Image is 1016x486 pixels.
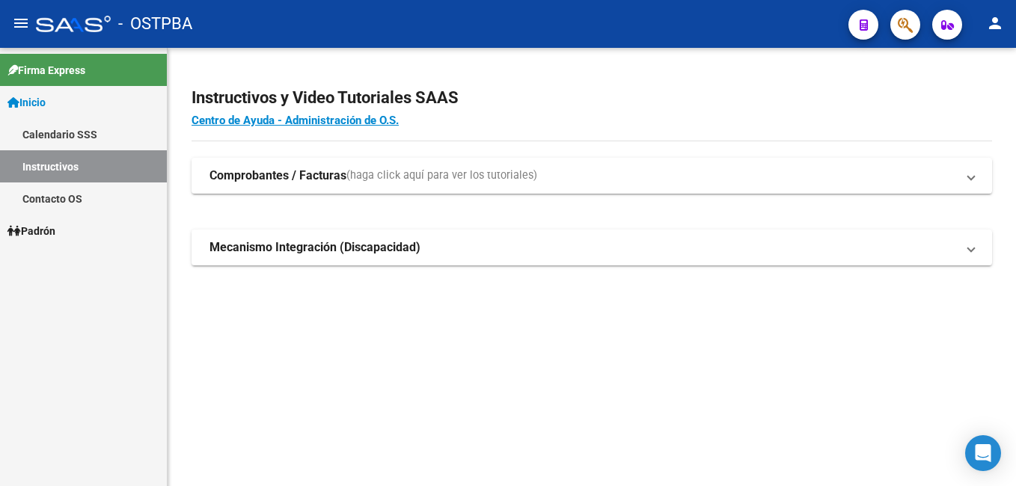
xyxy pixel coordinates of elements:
h2: Instructivos y Video Tutoriales SAAS [192,84,992,112]
a: Centro de Ayuda - Administración de O.S. [192,114,399,127]
span: Firma Express [7,62,85,79]
strong: Mecanismo Integración (Discapacidad) [209,239,420,256]
span: - OSTPBA [118,7,192,40]
span: Padrón [7,223,55,239]
mat-expansion-panel-header: Comprobantes / Facturas(haga click aquí para ver los tutoriales) [192,158,992,194]
strong: Comprobantes / Facturas [209,167,346,184]
mat-icon: person [986,14,1004,32]
mat-expansion-panel-header: Mecanismo Integración (Discapacidad) [192,230,992,265]
span: Inicio [7,94,46,111]
span: (haga click aquí para ver los tutoriales) [346,167,537,184]
mat-icon: menu [12,14,30,32]
div: Open Intercom Messenger [965,435,1001,471]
